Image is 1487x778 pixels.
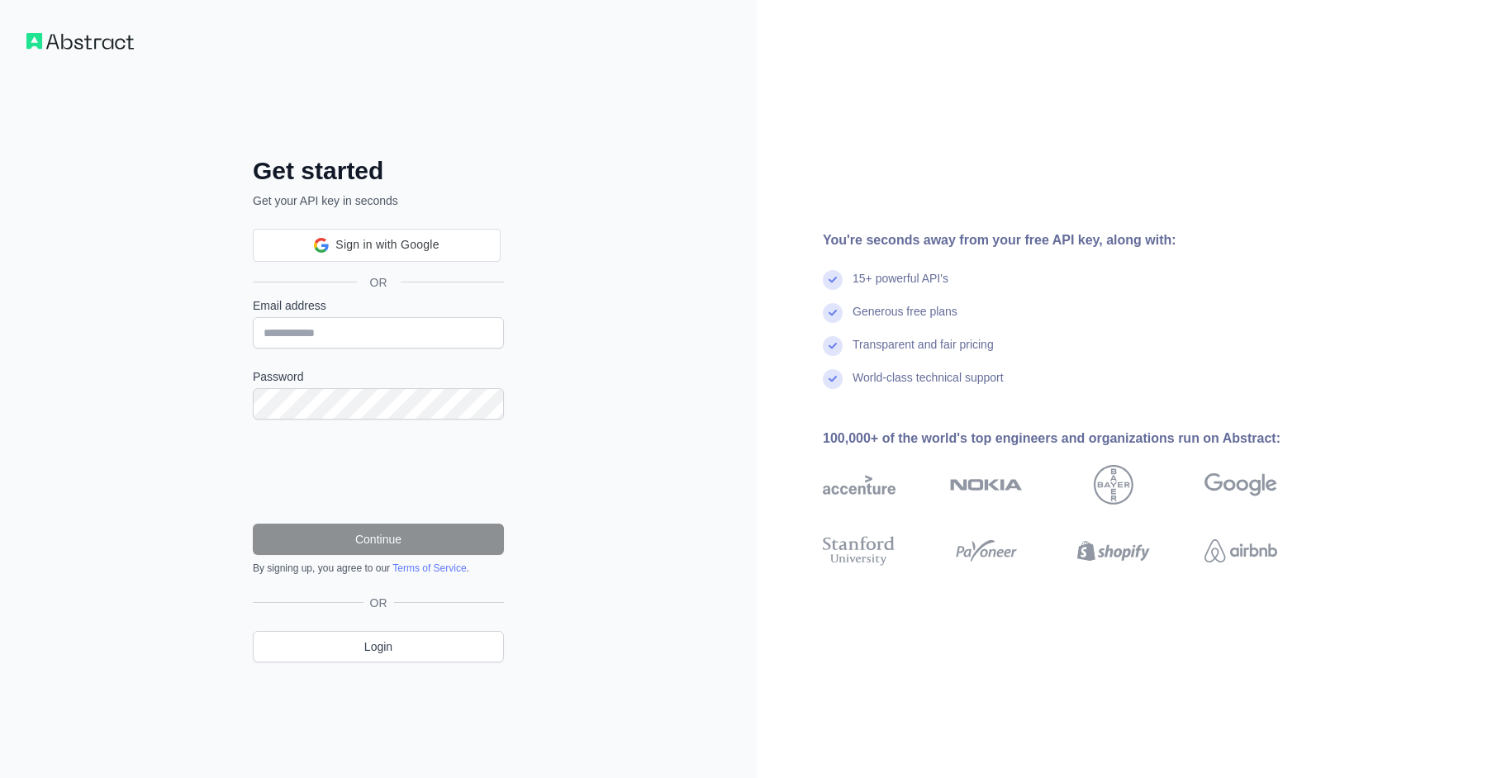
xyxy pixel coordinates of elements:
a: Login [253,631,504,662]
a: Terms of Service [392,562,466,574]
img: airbnb [1204,533,1277,569]
h2: Get started [253,156,504,186]
div: You're seconds away from your free API key, along with: [823,230,1330,250]
img: google [1204,465,1277,505]
label: Password [253,368,504,385]
div: Sign in with Google [253,229,501,262]
img: payoneer [950,533,1023,569]
p: Get your API key in seconds [253,192,504,209]
img: bayer [1094,465,1133,505]
img: shopify [1077,533,1150,569]
img: check mark [823,336,843,356]
div: Generous free plans [853,303,957,336]
div: World-class technical support [853,369,1004,402]
div: Transparent and fair pricing [853,336,994,369]
img: accenture [823,465,896,505]
span: OR [357,274,401,291]
img: check mark [823,270,843,290]
span: OR [363,595,394,611]
iframe: reCAPTCHA [253,439,504,504]
img: check mark [823,303,843,323]
div: By signing up, you agree to our . [253,562,504,575]
span: Sign in with Google [335,236,439,254]
img: check mark [823,369,843,389]
button: Continue [253,524,504,555]
img: stanford university [823,533,896,569]
img: Workflow [26,33,134,50]
div: 15+ powerful API's [853,270,948,303]
img: nokia [950,465,1023,505]
div: 100,000+ of the world's top engineers and organizations run on Abstract: [823,429,1330,448]
label: Email address [253,297,504,314]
